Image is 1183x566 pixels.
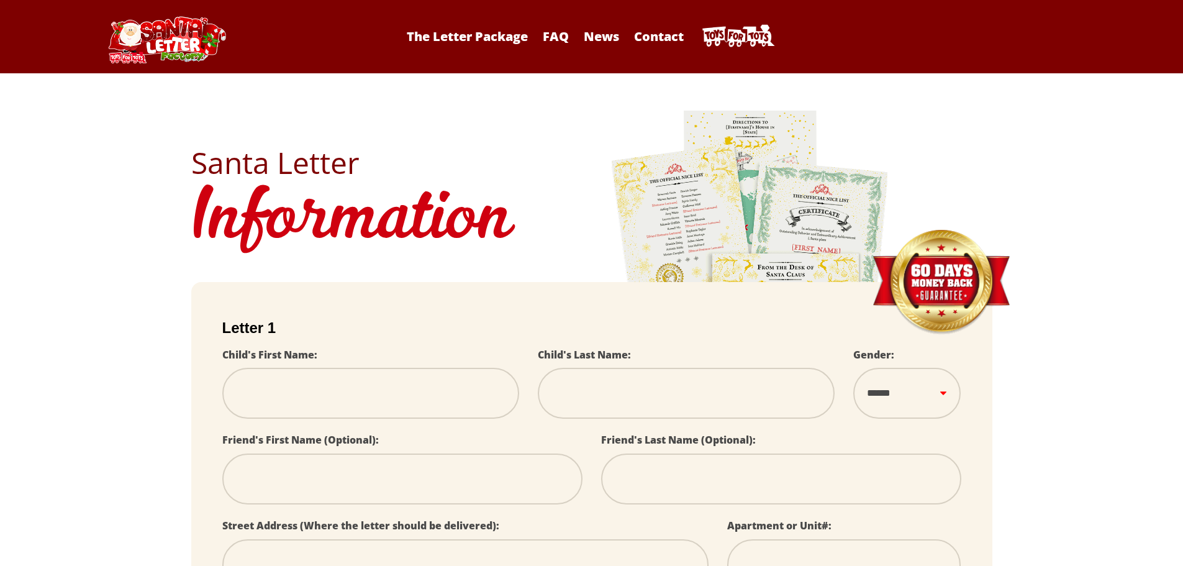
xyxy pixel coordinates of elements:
h1: Information [191,178,992,263]
a: Contact [628,28,690,45]
label: Gender: [853,348,894,362]
img: Money Back Guarantee [871,229,1011,335]
h2: Santa Letter [191,148,992,178]
h2: Letter 1 [222,319,961,337]
label: Child's First Name: [222,348,317,362]
label: Friend's First Name (Optional): [222,433,379,447]
img: Santa Letter Logo [104,16,229,63]
img: letters.png [610,109,890,456]
label: Friend's Last Name (Optional): [601,433,756,447]
a: News [578,28,625,45]
label: Apartment or Unit#: [727,519,832,532]
label: Street Address (Where the letter should be delivered): [222,519,499,532]
a: FAQ [537,28,575,45]
a: The Letter Package [401,28,534,45]
label: Child's Last Name: [538,348,631,362]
